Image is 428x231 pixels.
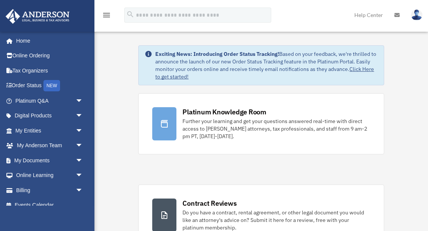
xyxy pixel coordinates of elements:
[155,50,377,80] div: Based on your feedback, we're thrilled to announce the launch of our new Order Status Tracking fe...
[5,168,94,183] a: Online Learningarrow_drop_down
[3,9,72,24] img: Anderson Advisors Platinum Portal
[5,78,94,94] a: Order StatusNEW
[5,153,94,168] a: My Documentsarrow_drop_down
[5,48,94,63] a: Online Ordering
[76,93,91,109] span: arrow_drop_down
[5,63,94,78] a: Tax Organizers
[43,80,60,91] div: NEW
[5,33,91,48] a: Home
[76,153,91,168] span: arrow_drop_down
[182,107,266,117] div: Platinum Knowledge Room
[182,117,370,140] div: Further your learning and get your questions answered real-time with direct access to [PERSON_NAM...
[155,66,374,80] a: Click Here to get started!
[5,123,94,138] a: My Entitiesarrow_drop_down
[5,108,94,123] a: Digital Productsarrow_drop_down
[5,183,94,198] a: Billingarrow_drop_down
[138,93,384,154] a: Platinum Knowledge Room Further your learning and get your questions answered real-time with dire...
[102,11,111,20] i: menu
[182,199,236,208] div: Contract Reviews
[5,198,94,213] a: Events Calendar
[5,138,94,153] a: My Anderson Teamarrow_drop_down
[76,108,91,124] span: arrow_drop_down
[76,183,91,198] span: arrow_drop_down
[155,51,279,57] strong: Exciting News: Introducing Order Status Tracking!
[76,123,91,139] span: arrow_drop_down
[102,13,111,20] a: menu
[126,10,134,18] i: search
[76,168,91,183] span: arrow_drop_down
[411,9,422,20] img: User Pic
[76,138,91,154] span: arrow_drop_down
[5,93,94,108] a: Platinum Q&Aarrow_drop_down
